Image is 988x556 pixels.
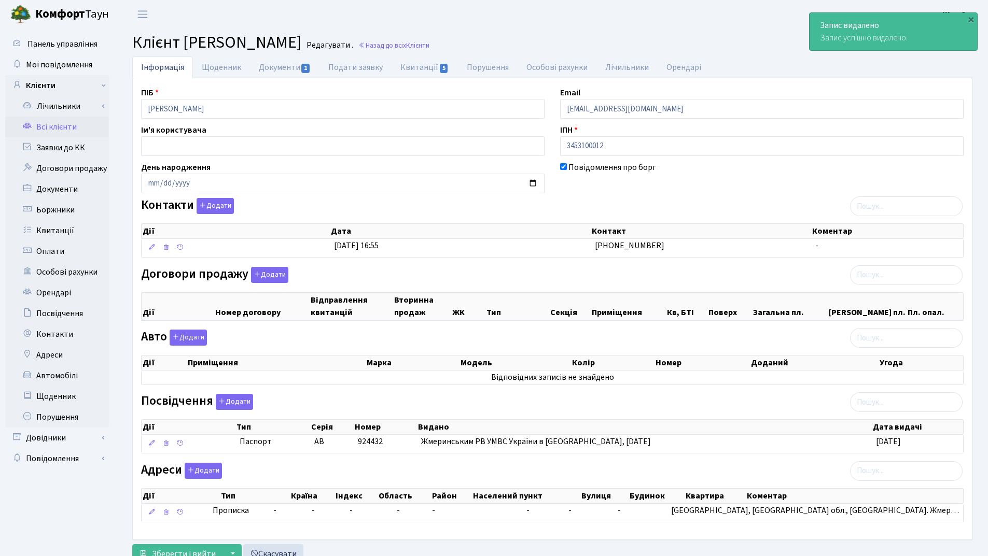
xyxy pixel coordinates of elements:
th: Поверх [707,293,752,320]
th: Коментар [746,489,963,503]
span: - [432,505,435,516]
a: Додати [167,328,207,346]
a: Контакти [5,324,109,345]
span: - [312,505,315,516]
th: Кв, БТІ [666,293,707,320]
th: Індекс [335,489,378,503]
th: Приміщення [187,355,366,370]
a: Порушення [458,56,518,78]
span: - [526,505,530,516]
th: Номер договору [214,293,310,320]
th: Номер [354,420,417,434]
a: Довідники [5,427,109,448]
span: Жмеринським РВ УМВС України в [GEOGRAPHIC_DATA], [DATE] [421,436,651,447]
input: Пошук... [850,328,963,348]
a: Боржники [5,199,109,220]
th: Колір [571,355,655,370]
label: Авто [141,330,207,346]
span: Таун [35,6,109,23]
a: Оплати [5,241,109,262]
th: Будинок [629,489,685,503]
th: Область [378,489,432,503]
th: Дата видачі [872,420,963,434]
span: Панель управління [27,38,98,50]
th: Доданий [750,355,879,370]
th: Контакт [591,224,811,238]
th: ЖК [451,293,485,320]
th: Загальна пл. [752,293,828,320]
a: Порушення [5,407,109,427]
input: Пошук... [850,392,963,412]
a: Подати заявку [319,56,392,78]
span: [DATE] [876,436,901,447]
span: 5 [440,64,448,73]
label: Адреси [141,463,222,479]
a: Квитанції [5,220,109,241]
div: × [966,14,976,24]
th: Відправлення квитанцій [310,293,393,320]
a: Посвідчення [5,303,109,324]
a: Додати [248,265,288,283]
label: Ім'я користувача [141,124,206,136]
button: Переключити навігацію [130,6,156,23]
span: [GEOGRAPHIC_DATA], [GEOGRAPHIC_DATA] обл., [GEOGRAPHIC_DATA]. Жмер… [671,505,959,516]
th: [PERSON_NAME] пл. [828,293,907,320]
a: Щур С. -. [942,8,976,21]
a: Додати [194,196,234,215]
th: Тип [485,293,549,320]
th: Номер [655,355,750,370]
img: logo.png [10,4,31,25]
label: ПІБ [141,87,159,99]
th: Модель [460,355,570,370]
th: Дата [330,224,591,238]
th: Вулиця [580,489,629,503]
span: Мої повідомлення [26,59,92,70]
span: [DATE] 16:55 [334,240,379,251]
span: - [618,505,621,516]
th: Вторинна продаж [393,293,451,320]
label: Контакти [141,198,234,214]
th: Дії [142,420,235,434]
span: - [350,505,353,516]
th: Видано [417,420,872,434]
a: Повідомлення [5,448,109,469]
th: Пл. опал. [907,293,963,320]
input: Пошук... [850,196,963,216]
label: Email [560,87,580,99]
a: Договори продажу [5,158,109,179]
label: Посвідчення [141,394,253,410]
div: Запис успішно видалено. [810,13,977,50]
a: Заявки до КК [5,137,109,158]
a: Всі клієнти [5,117,109,137]
a: Особові рахунки [518,56,596,78]
label: ІПН [560,124,578,136]
a: Орендарі [658,56,710,78]
span: - [568,505,572,516]
span: 924432 [358,436,383,447]
th: Тип [220,489,290,503]
th: Дії [142,293,214,320]
a: Клієнти [5,75,109,96]
span: Клієнти [406,40,429,50]
a: Документи [250,56,319,78]
a: Квитанції [392,56,457,78]
a: Щоденник [193,56,250,78]
th: Марка [366,355,460,370]
a: Інформація [132,56,193,78]
button: Посвідчення [216,394,253,410]
a: Панель управління [5,34,109,54]
th: Приміщення [591,293,666,320]
a: Автомобілі [5,365,109,386]
a: Мої повідомлення [5,54,109,75]
a: Назад до всіхКлієнти [358,40,429,50]
a: Лічильники [596,56,658,78]
b: Щур С. -. [942,9,976,20]
th: Країна [290,489,335,503]
span: Клієнт [PERSON_NAME] [132,31,301,54]
strong: Запис видалено [820,20,879,31]
label: Повідомлення про борг [568,161,656,174]
th: Дії [142,224,330,238]
a: Додати [213,392,253,410]
label: Договори продажу [141,267,288,283]
span: - [273,505,303,517]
